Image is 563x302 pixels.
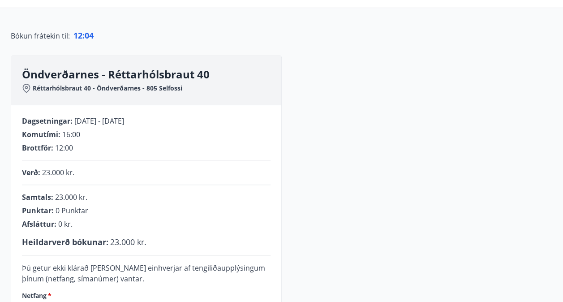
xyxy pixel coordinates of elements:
[22,129,60,139] span: Komutími :
[110,237,146,247] span: 23.000 kr.
[22,67,281,82] h3: Öndverðarnes - Réttarhólsbraut 40
[33,84,182,93] span: Réttarhólsbraut 40 - Öndverðarnes - 805 Selfossi
[22,168,40,177] span: Verð :
[22,116,73,126] span: Dagsetningar :
[62,129,80,139] span: 16:00
[22,219,56,229] span: Afsláttur :
[22,237,108,247] span: Heildarverð bókunar :
[58,219,73,229] span: 0 kr.
[55,143,73,153] span: 12:00
[42,168,74,177] span: 23.000 kr.
[55,192,87,202] span: 23.000 kr.
[73,30,85,41] span: 12 :
[74,116,124,126] span: [DATE] - [DATE]
[22,263,265,284] span: Þú getur ekki klárað [PERSON_NAME] einhverjar af tengiliðaupplýsingum þínum (netfang, símanúmer) ...
[11,30,70,41] span: Bókun frátekin til :
[22,143,53,153] span: Brottför :
[22,291,271,300] label: Netfang
[22,206,54,216] span: Punktar :
[85,30,94,41] span: 04
[56,206,88,216] span: 0 Punktar
[22,192,53,202] span: Samtals :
